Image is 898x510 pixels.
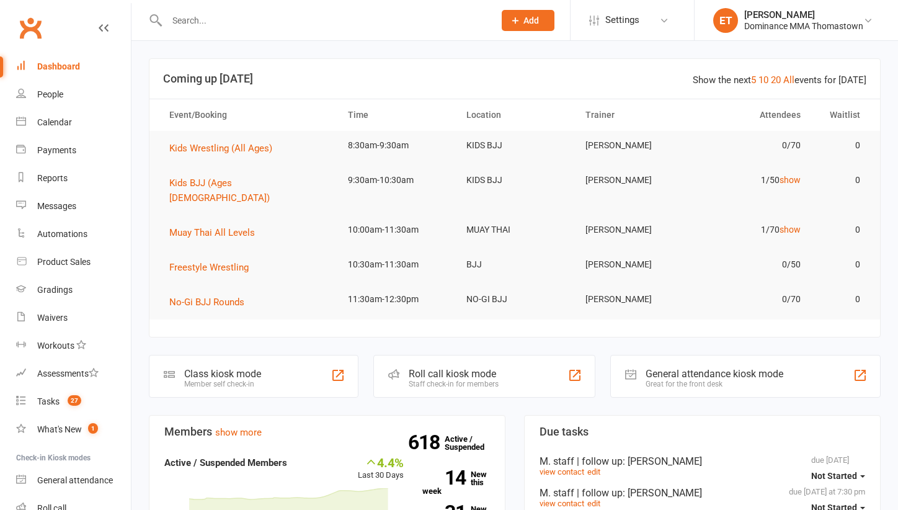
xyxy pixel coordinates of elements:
a: Clubworx [15,12,46,43]
div: 4.4% [358,455,404,469]
td: 0/70 [693,285,812,314]
td: 0 [812,215,871,244]
div: Workouts [37,341,74,351]
div: Roll call kiosk mode [409,368,499,380]
div: Assessments [37,369,99,378]
strong: 14 [422,468,466,487]
button: Not Started [811,465,865,487]
a: Tasks 27 [16,388,131,416]
a: 5 [751,74,756,86]
td: 10:00am-11:30am [337,215,456,244]
td: 9:30am-10:30am [337,166,456,195]
a: Calendar [16,109,131,136]
a: Assessments [16,360,131,388]
a: All [783,74,794,86]
a: Product Sales [16,248,131,276]
a: Messages [16,192,131,220]
input: Search... [163,12,486,29]
a: Automations [16,220,131,248]
td: KIDS BJJ [455,166,574,195]
div: Dashboard [37,61,80,71]
td: NO-GI BJJ [455,285,574,314]
a: 20 [771,74,781,86]
button: No-Gi BJJ Rounds [169,295,253,310]
div: Payments [37,145,76,155]
td: 0/50 [693,250,812,279]
a: edit [587,499,600,508]
div: General attendance kiosk mode [646,368,783,380]
td: 10:30am-11:30am [337,250,456,279]
td: [PERSON_NAME] [574,166,693,195]
th: Trainer [574,99,693,131]
div: Gradings [37,285,73,295]
a: Gradings [16,276,131,304]
a: Workouts [16,332,131,360]
span: Kids Wrestling (All Ages) [169,143,272,154]
td: 0/70 [693,131,812,160]
h3: Coming up [DATE] [163,73,866,85]
a: show more [215,427,262,438]
div: Great for the front desk [646,380,783,388]
span: No-Gi BJJ Rounds [169,297,244,308]
td: BJJ [455,250,574,279]
td: [PERSON_NAME] [574,285,693,314]
td: MUAY THAI [455,215,574,244]
a: show [780,175,801,185]
div: Show the next events for [DATE] [693,73,866,87]
div: Waivers [37,313,68,323]
div: People [37,89,63,99]
div: Staff check-in for members [409,380,499,388]
div: Calendar [37,117,72,127]
span: Settings [605,6,639,34]
a: 10 [758,74,768,86]
div: Dominance MMA Thomastown [744,20,863,32]
div: Class kiosk mode [184,368,261,380]
div: Member self check-in [184,380,261,388]
a: People [16,81,131,109]
strong: Active / Suspended Members [164,457,287,468]
a: What's New1 [16,416,131,444]
span: 27 [68,395,81,406]
strong: 618 [408,433,445,452]
a: edit [587,467,600,476]
span: 1 [88,423,98,434]
td: 0 [812,131,871,160]
button: Muay Thai All Levels [169,225,264,240]
span: Kids BJJ (Ages [DEMOGRAPHIC_DATA]) [169,177,270,204]
div: [PERSON_NAME] [744,9,863,20]
a: Payments [16,136,131,164]
span: Freestyle Wrestling [169,262,249,273]
td: 0 [812,285,871,314]
td: 1/70 [693,215,812,244]
th: Attendees [693,99,812,131]
th: Waitlist [812,99,871,131]
div: Reports [37,173,68,183]
div: ET [713,8,738,33]
button: Kids BJJ (Ages [DEMOGRAPHIC_DATA]) [169,176,326,205]
button: Add [502,10,554,31]
h3: Due tasks [540,426,865,438]
th: Location [455,99,574,131]
a: 14New this week [422,470,490,495]
div: M. staff | follow up [540,455,865,467]
div: Last 30 Days [358,455,404,482]
span: Add [523,16,539,25]
td: KIDS BJJ [455,131,574,160]
span: : [PERSON_NAME] [623,487,702,499]
td: [PERSON_NAME] [574,131,693,160]
div: Automations [37,229,87,239]
a: Dashboard [16,53,131,81]
td: [PERSON_NAME] [574,250,693,279]
span: : [PERSON_NAME] [623,455,702,467]
div: Product Sales [37,257,91,267]
a: General attendance kiosk mode [16,467,131,494]
td: [PERSON_NAME] [574,215,693,244]
button: Freestyle Wrestling [169,260,257,275]
button: Kids Wrestling (All Ages) [169,141,281,156]
h3: Members [164,426,490,438]
td: 0 [812,166,871,195]
th: Time [337,99,456,131]
td: 8:30am-9:30am [337,131,456,160]
div: What's New [37,424,82,434]
div: M. staff | follow up [540,487,865,499]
